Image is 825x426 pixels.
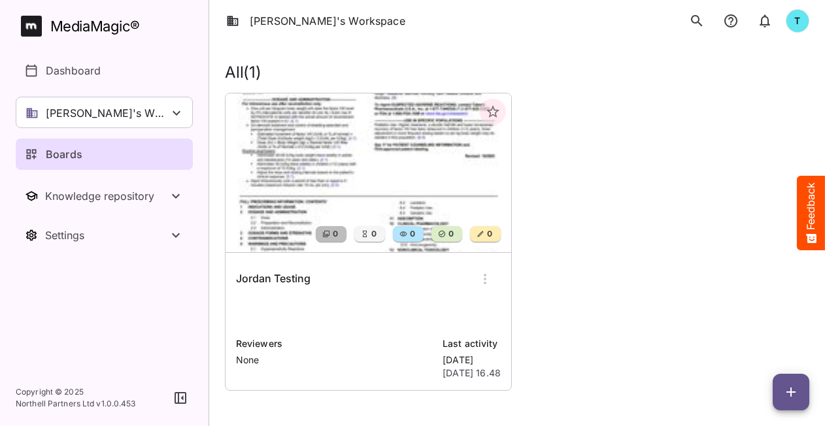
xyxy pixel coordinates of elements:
[786,9,809,33] div: T
[46,105,169,121] p: [PERSON_NAME]'s Workspace
[16,220,193,251] button: Toggle Settings
[236,336,435,351] p: Reviewers
[16,386,136,398] p: Copyright © 2025
[331,227,338,240] span: 0
[226,93,511,252] img: Jordan Testing
[46,146,82,162] p: Boards
[718,8,744,34] button: notifications
[370,227,377,240] span: 0
[16,180,193,212] button: Toggle Knowledge repository
[16,139,193,170] a: Boards
[447,227,454,240] span: 0
[443,353,501,367] p: [DATE]
[46,63,101,78] p: Dashboard
[236,270,311,287] h6: Jordan Testing
[225,18,292,42] h1: Boards
[486,227,492,240] span: 0
[16,180,193,212] nav: Knowledge repository
[236,353,435,367] p: None
[45,229,168,242] div: Settings
[50,16,140,37] div: MediaMagic ®
[225,63,809,82] h2: All ( 1 )
[797,176,825,250] button: Feedback
[21,16,193,37] a: MediaMagic®
[16,398,136,410] p: Northell Partners Ltd v 1.0.0.453
[409,227,415,240] span: 0
[45,189,168,203] div: Knowledge repository
[443,367,501,380] p: [DATE] 16.48
[752,8,778,34] button: notifications
[16,55,193,86] a: Dashboard
[443,336,501,351] p: Last activity
[684,8,710,34] button: search
[16,220,193,251] nav: Settings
